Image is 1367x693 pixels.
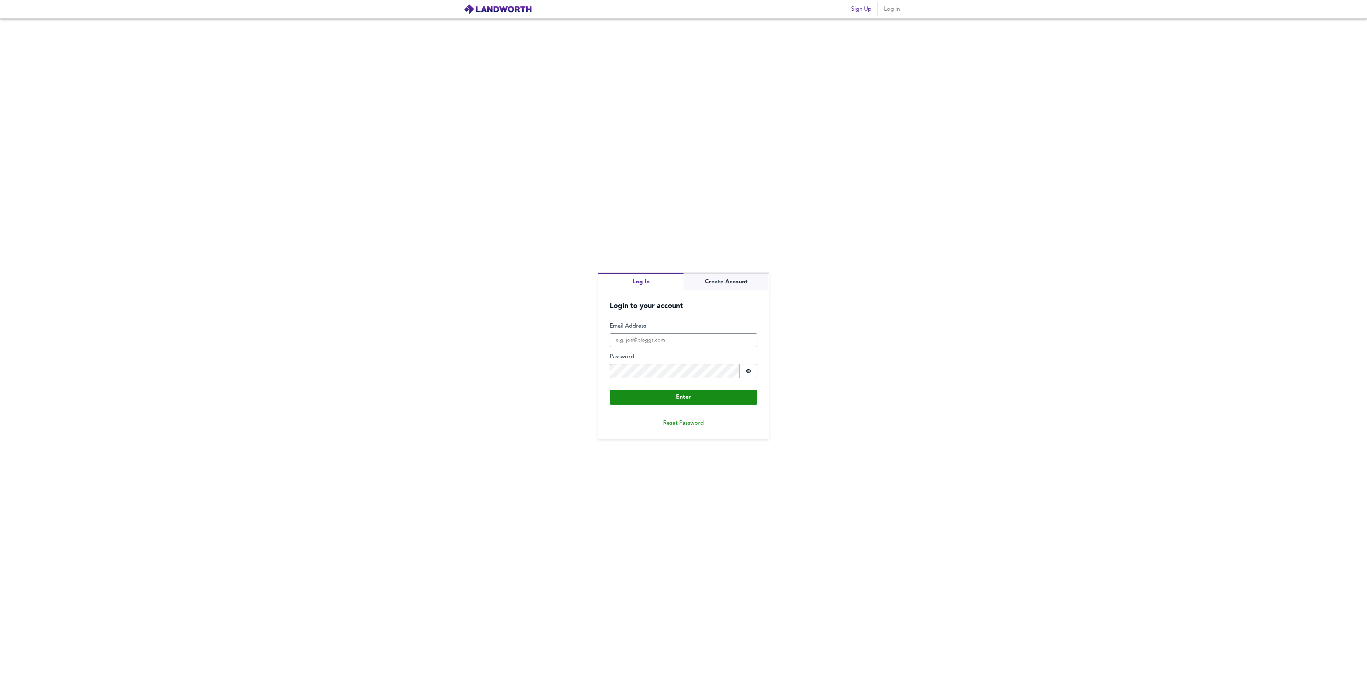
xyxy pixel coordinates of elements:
[880,2,903,16] button: Log in
[598,290,769,311] h5: Login to your account
[883,4,900,14] span: Log in
[610,353,757,361] label: Password
[740,364,757,378] button: Show password
[683,273,769,290] button: Create Account
[610,390,757,405] button: Enter
[657,416,710,430] button: Reset Password
[464,4,532,15] img: logo
[610,333,757,348] input: e.g. joe@bloggs.com
[848,2,874,16] button: Sign Up
[598,273,683,290] button: Log In
[610,322,757,330] label: Email Address
[851,4,871,14] span: Sign Up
